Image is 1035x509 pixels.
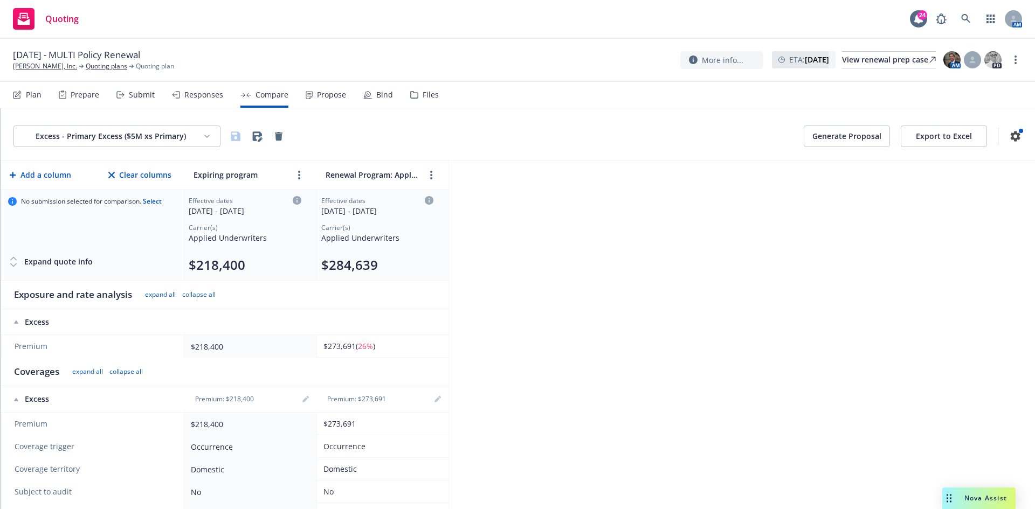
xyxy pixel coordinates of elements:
[321,232,433,243] div: Applied Underwriters
[321,205,433,217] div: [DATE] - [DATE]
[191,419,306,430] div: $218,400
[182,290,216,299] button: collapse all
[45,15,79,23] span: Quoting
[930,8,952,30] a: Report a Bug
[321,256,378,274] button: $284,639
[256,90,288,99] div: Compare
[109,367,143,376] button: collapse all
[323,418,438,429] div: $273,691
[943,51,961,68] img: photo
[376,90,393,99] div: Bind
[191,464,306,475] div: Domestic
[942,487,1016,509] button: Nova Assist
[425,169,438,182] a: more
[191,167,288,183] input: Expiring program
[15,464,173,475] span: Coverage territory
[805,54,829,65] strong: [DATE]
[842,51,936,68] a: View renewal prep case
[804,125,890,147] button: Generate Proposal
[321,395,392,403] div: Premium: $273,691
[14,394,174,405] div: Excess
[189,223,301,232] div: Carrier(s)
[86,61,127,71] a: Quoting plans
[964,493,1007,503] span: Nova Assist
[321,196,433,205] div: Effective dates
[145,290,176,299] button: expand all
[789,54,829,65] span: ETA :
[26,90,42,99] div: Plan
[13,61,77,71] a: [PERSON_NAME], Inc.
[189,256,245,274] button: $218,400
[321,256,433,274] div: Total premium (click to edit billing info)
[917,10,927,20] div: 24
[9,4,83,34] a: Quoting
[901,125,987,147] button: Export to Excel
[14,365,59,378] div: Coverages
[13,48,140,61] span: [DATE] - MULTI Policy Renewal
[71,90,99,99] div: Prepare
[15,419,173,429] span: Premium
[321,223,433,232] div: Carrier(s)
[1009,53,1022,66] a: more
[431,393,444,406] a: editPencil
[293,169,306,182] a: more
[15,341,173,352] span: Premium
[423,90,439,99] div: Files
[8,164,73,186] button: Add a column
[323,486,438,497] div: No
[942,487,956,509] div: Drag to move
[14,288,132,301] div: Exposure and rate analysis
[358,341,373,351] span: 26%
[323,463,438,475] div: Domestic
[984,51,1002,68] img: photo
[189,196,301,205] div: Effective dates
[323,441,438,452] div: Occurrence
[317,90,346,99] div: Propose
[189,232,301,243] div: Applied Underwriters
[191,486,306,498] div: No
[980,8,1002,30] a: Switch app
[23,131,198,142] div: Excess - Primary Excess ($5M xs Primary)
[323,341,375,351] span: $273,691 ( )
[321,196,433,217] div: Click to edit column carrier quote details
[189,256,301,274] div: Total premium (click to edit billing info)
[191,341,306,352] div: $218,400
[106,164,174,186] button: Clear columns
[14,317,174,327] div: Excess
[15,486,173,497] span: Subject to audit
[189,395,260,403] div: Premium: $218,400
[15,441,173,452] span: Coverage trigger
[191,441,306,452] div: Occurrence
[8,251,93,273] button: Expand quote info
[702,54,743,66] span: More info...
[189,205,301,217] div: [DATE] - [DATE]
[13,125,220,147] button: Excess - Primary Excess ($5M xs Primary)
[184,90,223,99] div: Responses
[299,393,312,406] a: editPencil
[136,61,174,71] span: Quoting plan
[680,51,763,69] button: More info...
[955,8,977,30] a: Search
[842,52,936,68] div: View renewal prep case
[129,90,155,99] div: Submit
[323,167,420,183] input: Renewal Program: Applied Underwriters
[72,367,103,376] button: expand all
[21,197,162,206] span: No submission selected for comparison.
